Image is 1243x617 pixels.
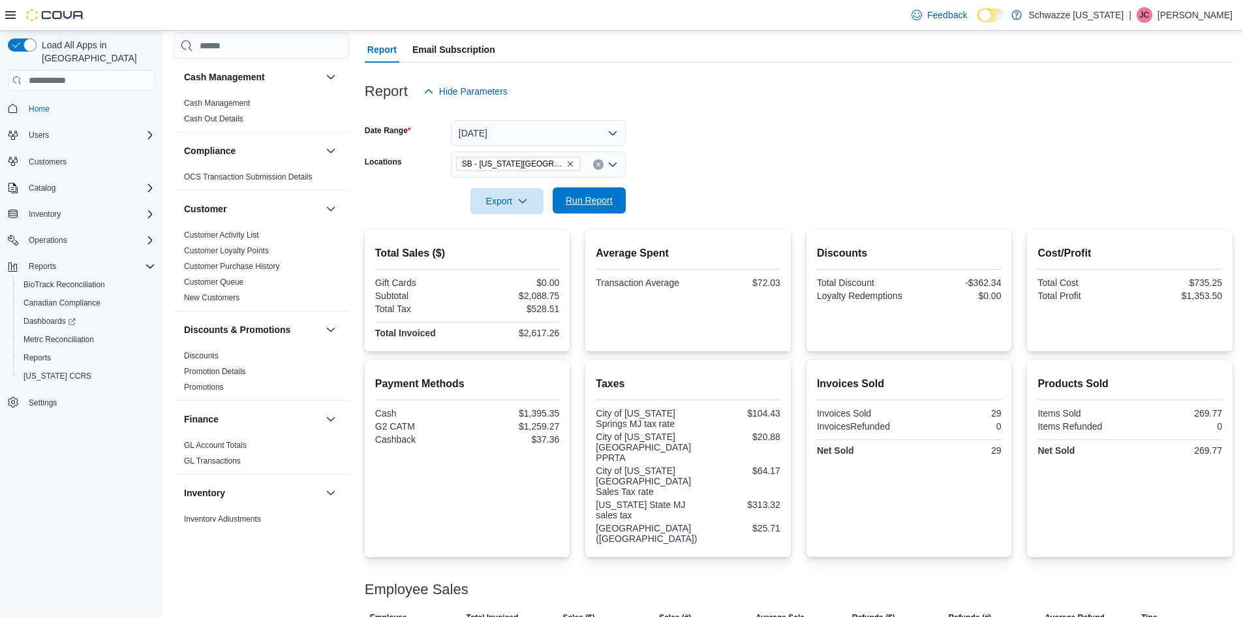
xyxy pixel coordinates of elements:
span: Run Report [566,194,613,207]
button: Customer [323,201,339,217]
div: $104.43 [691,408,780,419]
strong: Net Sold [817,445,854,456]
span: Dashboards [18,313,155,329]
button: BioTrack Reconciliation [13,276,161,294]
a: GL Account Totals [184,441,247,450]
button: Operations [3,231,161,249]
span: Promotion Details [184,366,246,377]
span: Users [23,127,155,143]
span: OCS Transaction Submission Details [184,172,313,182]
img: Cova [26,8,85,22]
button: Canadian Compliance [13,294,161,312]
button: Open list of options [607,159,618,170]
label: Locations [365,157,402,167]
span: Inventory Adjustments [184,514,261,524]
span: Reports [23,259,155,274]
a: Home [23,101,55,117]
h2: Products Sold [1037,376,1222,392]
p: Schwazze [US_STATE] [1028,7,1124,23]
button: Inventory [3,205,161,223]
button: Inventory [323,485,339,501]
button: Discounts & Promotions [184,323,320,336]
strong: Total Invoiced [375,328,436,338]
button: [DATE] [451,120,626,146]
div: -$362.34 [912,277,1001,288]
div: Total Discount [817,277,906,288]
div: $64.17 [696,466,780,476]
button: Compliance [323,143,339,159]
span: Reports [18,350,155,366]
div: [US_STATE] State MJ sales tax [596,499,685,520]
span: Users [29,130,49,140]
h2: Invoices Sold [817,376,1002,392]
a: Inventory Adjustments [184,514,261,524]
h2: Total Sales ($) [375,245,560,261]
span: Canadian Compliance [23,298,100,308]
span: Export [478,188,536,214]
button: Metrc Reconciliation [13,330,161,349]
label: Date Range [365,125,411,136]
h3: Finance [184,413,219,426]
h3: Compliance [184,144,236,157]
span: SB - Colorado Springs [456,157,580,171]
span: Customer Purchase History [184,261,280,272]
div: Transaction Average [596,277,685,288]
div: Cash Management [174,95,349,132]
div: Total Cost [1037,277,1127,288]
a: Customer Loyalty Points [184,246,269,255]
span: SB - [US_STATE][GEOGRAPHIC_DATA] [462,157,564,170]
div: 269.77 [1133,445,1222,456]
button: Catalog [23,180,61,196]
a: Customer Queue [184,277,243,287]
div: Invoices Sold [817,408,906,419]
div: $1,259.27 [470,421,559,432]
div: InvoicesRefunded [817,421,906,432]
a: Discounts [184,351,219,360]
strong: Net Sold [1037,445,1075,456]
span: [US_STATE] CCRS [23,371,91,381]
span: GL Transactions [184,456,241,466]
span: Canadian Compliance [18,295,155,311]
span: Washington CCRS [18,368,155,384]
div: Items Refunded [1037,421,1127,432]
button: Clear input [593,159,604,170]
span: BioTrack Reconciliation [23,279,105,290]
div: $72.03 [691,277,780,288]
div: Subtotal [375,291,465,301]
span: Operations [29,235,67,245]
button: Settings [3,393,161,412]
a: Promotions [184,383,224,392]
h2: Taxes [596,376,780,392]
div: [GEOGRAPHIC_DATA] ([GEOGRAPHIC_DATA]) [596,523,697,544]
div: 29 [912,445,1001,456]
span: JC [1140,7,1150,23]
span: Home [29,104,50,114]
h3: Employee Sales [365,582,468,597]
span: Feedback [927,8,967,22]
span: Inventory [23,206,155,222]
div: 269.77 [1133,408,1222,419]
div: $2,617.26 [470,328,559,338]
span: Customer Queue [184,277,243,287]
a: Canadian Compliance [18,295,106,311]
a: Metrc Reconciliation [18,332,99,347]
span: BioTrack Reconciliation [18,277,155,293]
h2: Cost/Profit [1037,245,1222,261]
div: $37.36 [470,434,559,445]
span: Customers [29,157,67,167]
div: G2 CATM [375,421,465,432]
button: Cash Management [184,71,320,84]
a: BioTrack Reconciliation [18,277,110,293]
a: Feedback [906,2,972,28]
div: Total Profit [1037,291,1127,301]
p: | [1129,7,1131,23]
a: Customer Purchase History [184,262,280,271]
a: [US_STATE] CCRS [18,368,97,384]
a: Dashboards [18,313,81,329]
div: $1,353.50 [1133,291,1222,301]
div: Finance [174,437,349,474]
div: Gift Cards [375,277,465,288]
span: Home [23,100,155,116]
span: Inventory [29,209,61,219]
